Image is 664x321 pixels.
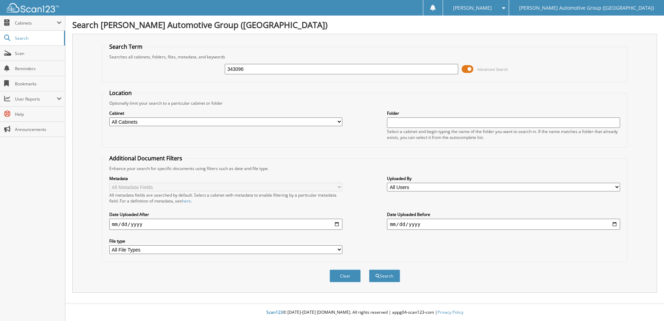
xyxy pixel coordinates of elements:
[106,43,146,50] legend: Search Term
[387,176,620,181] label: Uploaded By
[629,288,664,321] iframe: Chat Widget
[15,35,61,41] span: Search
[106,154,186,162] legend: Additional Document Filters
[109,211,342,217] label: Date Uploaded After
[15,50,62,56] span: Scan
[106,54,624,60] div: Searches all cabinets, folders, files, metadata, and keywords
[387,110,620,116] label: Folder
[330,270,361,282] button: Clear
[109,110,342,116] label: Cabinet
[109,176,342,181] label: Metadata
[437,309,463,315] a: Privacy Policy
[15,66,62,72] span: Reminders
[266,309,283,315] span: Scan123
[109,192,342,204] div: All metadata fields are searched by default. Select a cabinet with metadata to enable filtering b...
[369,270,400,282] button: Search
[387,211,620,217] label: Date Uploaded Before
[15,126,62,132] span: Announcements
[15,111,62,117] span: Help
[106,100,624,106] div: Optionally limit your search to a particular cabinet or folder
[182,198,191,204] a: here
[72,19,657,30] h1: Search [PERSON_NAME] Automotive Group ([GEOGRAPHIC_DATA])
[106,166,624,171] div: Enhance your search for specific documents using filters such as date and file type.
[106,89,135,97] legend: Location
[477,67,508,72] span: Advanced Search
[109,219,342,230] input: start
[387,219,620,230] input: end
[65,304,664,321] div: © [DATE]-[DATE] [DOMAIN_NAME]. All rights reserved | appg04-scan123-com |
[15,96,57,102] span: User Reports
[453,6,492,10] span: [PERSON_NAME]
[519,6,654,10] span: [PERSON_NAME] Automotive Group ([GEOGRAPHIC_DATA])
[387,129,620,140] div: Select a cabinet and begin typing the name of the folder you want to search in. If the name match...
[109,238,342,244] label: File type
[15,20,57,26] span: Cabinets
[15,81,62,87] span: Bookmarks
[7,3,59,12] img: scan123-logo-white.svg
